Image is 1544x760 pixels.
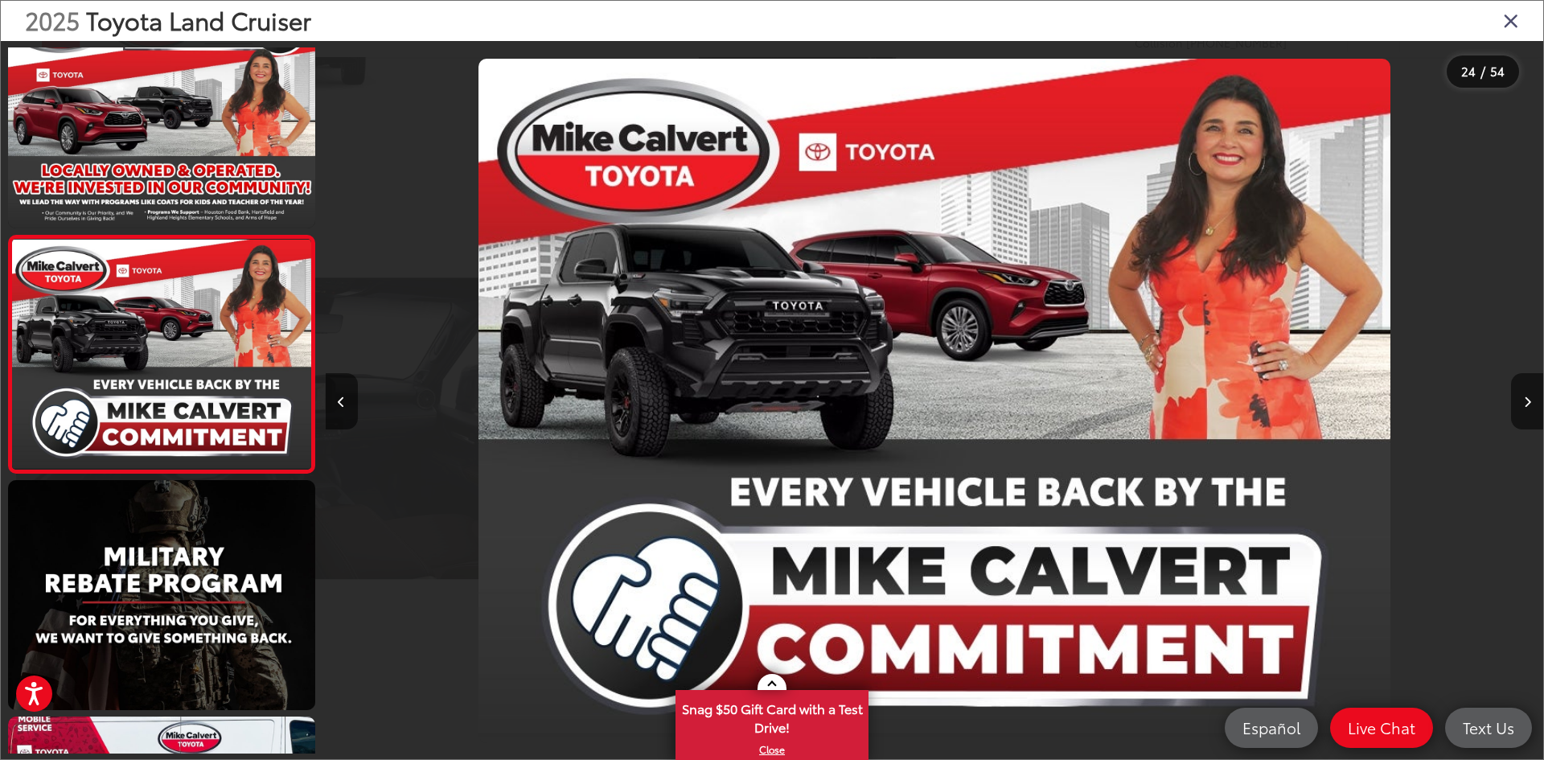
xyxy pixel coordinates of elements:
span: 24 [1461,62,1476,80]
a: Text Us [1445,708,1532,748]
span: Snag $50 Gift Card with a Test Drive! [677,692,867,741]
img: 2025 Toyota Land Cruiser Land Cruiser [5,478,318,713]
img: 2025 Toyota Land Cruiser Land Cruiser [9,240,314,468]
a: Live Chat [1330,708,1433,748]
span: Toyota Land Cruiser [86,2,311,37]
span: Text Us [1455,717,1522,737]
span: / [1479,66,1487,77]
i: Close gallery [1503,10,1519,31]
a: Español [1225,708,1318,748]
span: Español [1234,717,1308,737]
span: 2025 [25,2,80,37]
span: 54 [1490,62,1505,80]
span: Live Chat [1340,717,1423,737]
button: Next image [1511,373,1543,429]
button: Previous image [326,373,358,429]
img: 2025 Toyota Land Cruiser Land Cruiser [478,59,1390,743]
div: 2025 Toyota Land Cruiser Land Cruiser 23 [326,59,1543,743]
